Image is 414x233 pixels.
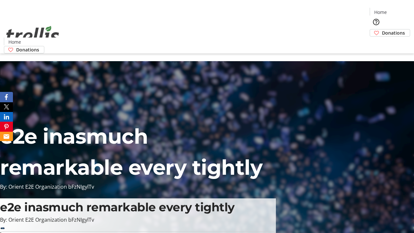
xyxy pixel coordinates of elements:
span: Home [374,9,387,16]
span: Donations [16,46,39,53]
span: Home [8,39,21,45]
button: Cart [370,37,383,50]
span: Donations [382,29,405,36]
a: Donations [370,29,410,37]
a: Home [370,9,391,16]
a: Home [4,39,25,45]
img: Orient E2E Organization bFzNIgylTv's Logo [4,19,61,51]
a: Donations [4,46,44,53]
button: Help [370,16,383,28]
